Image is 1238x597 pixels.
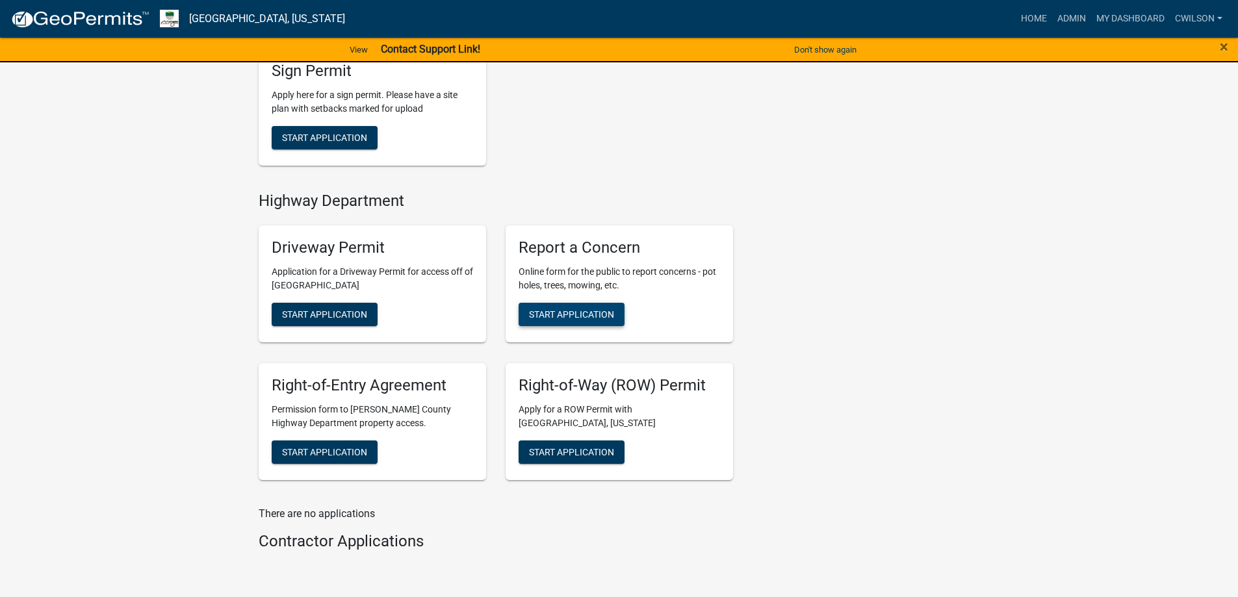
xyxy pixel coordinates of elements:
[519,265,720,292] p: Online form for the public to report concerns - pot holes, trees, mowing, etc.
[272,126,378,149] button: Start Application
[259,192,733,210] h4: Highway Department
[259,532,733,551] h4: Contractor Applications
[259,506,733,522] p: There are no applications
[1220,38,1228,56] span: ×
[529,447,614,457] span: Start Application
[282,309,367,320] span: Start Application
[259,532,733,556] wm-workflow-list-section: Contractor Applications
[272,88,473,116] p: Apply here for a sign permit. Please have a site plan with setbacks marked for upload
[1016,6,1052,31] a: Home
[1091,6,1170,31] a: My Dashboard
[519,238,720,257] h5: Report a Concern
[519,376,720,395] h5: Right-of-Way (ROW) Permit
[519,440,625,464] button: Start Application
[1052,6,1091,31] a: Admin
[160,10,179,27] img: Morgan County, Indiana
[344,39,373,60] a: View
[189,8,345,30] a: [GEOGRAPHIC_DATA], [US_STATE]
[789,39,862,60] button: Don't show again
[519,303,625,326] button: Start Application
[519,403,720,430] p: Apply for a ROW Permit with [GEOGRAPHIC_DATA], [US_STATE]
[529,309,614,320] span: Start Application
[272,440,378,464] button: Start Application
[1170,6,1228,31] a: cwilson
[272,265,473,292] p: Application for a Driveway Permit for access off of [GEOGRAPHIC_DATA]
[272,403,473,430] p: Permission form to [PERSON_NAME] County Highway Department property access.
[282,132,367,142] span: Start Application
[381,43,480,55] strong: Contact Support Link!
[272,303,378,326] button: Start Application
[272,376,473,395] h5: Right-of-Entry Agreement
[282,447,367,457] span: Start Application
[272,238,473,257] h5: Driveway Permit
[272,62,473,81] h5: Sign Permit
[1220,39,1228,55] button: Close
